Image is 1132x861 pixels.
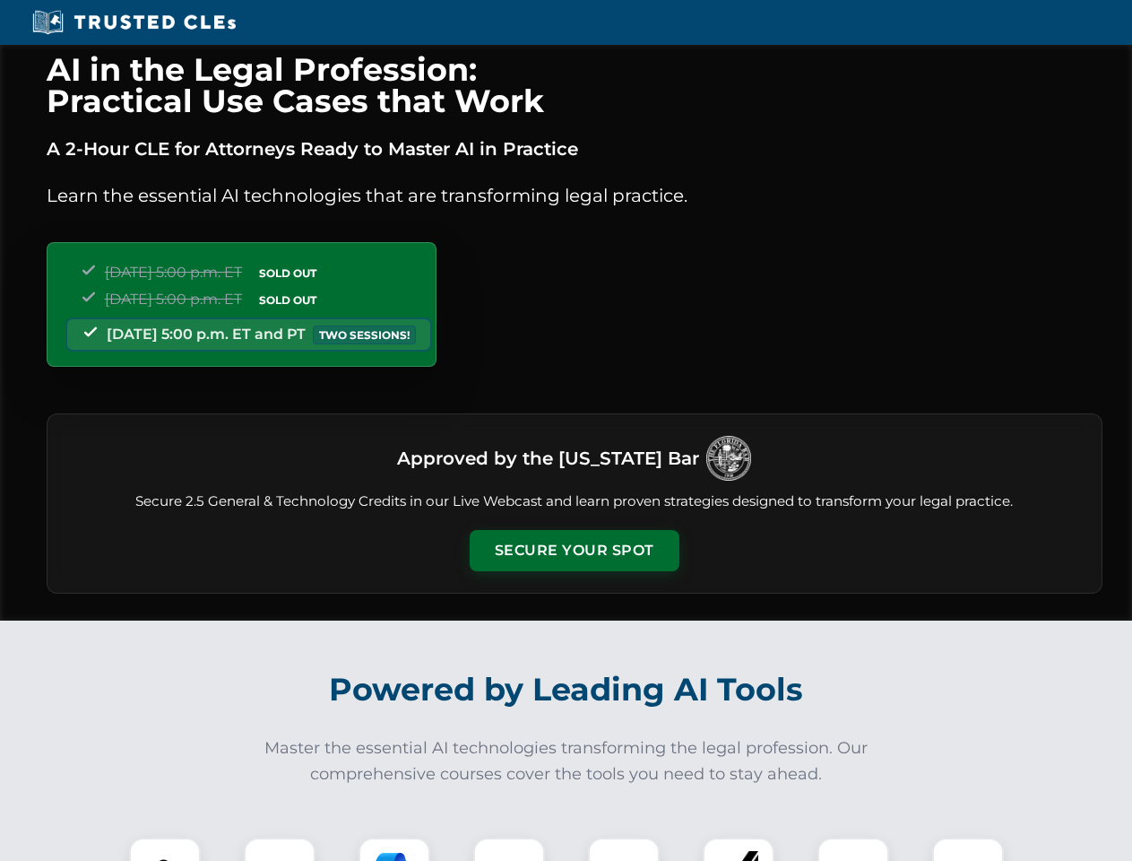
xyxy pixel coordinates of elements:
p: Secure 2.5 General & Technology Credits in our Live Webcast and learn proven strategies designed ... [69,491,1080,512]
span: [DATE] 5:00 p.m. ET [105,264,242,281]
h2: Powered by Leading AI Tools [70,658,1063,721]
p: A 2-Hour CLE for Attorneys Ready to Master AI in Practice [47,135,1102,163]
img: Trusted CLEs [27,9,241,36]
span: [DATE] 5:00 p.m. ET [105,291,242,308]
p: Master the essential AI technologies transforming the legal profession. Our comprehensive courses... [253,735,880,787]
span: SOLD OUT [253,291,323,309]
button: Secure Your Spot [470,530,679,571]
h3: Approved by the [US_STATE] Bar [397,442,699,474]
p: Learn the essential AI technologies that are transforming legal practice. [47,181,1102,210]
span: SOLD OUT [253,264,323,283]
img: Logo [706,436,751,481]
h1: AI in the Legal Profession: Practical Use Cases that Work [47,54,1102,117]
